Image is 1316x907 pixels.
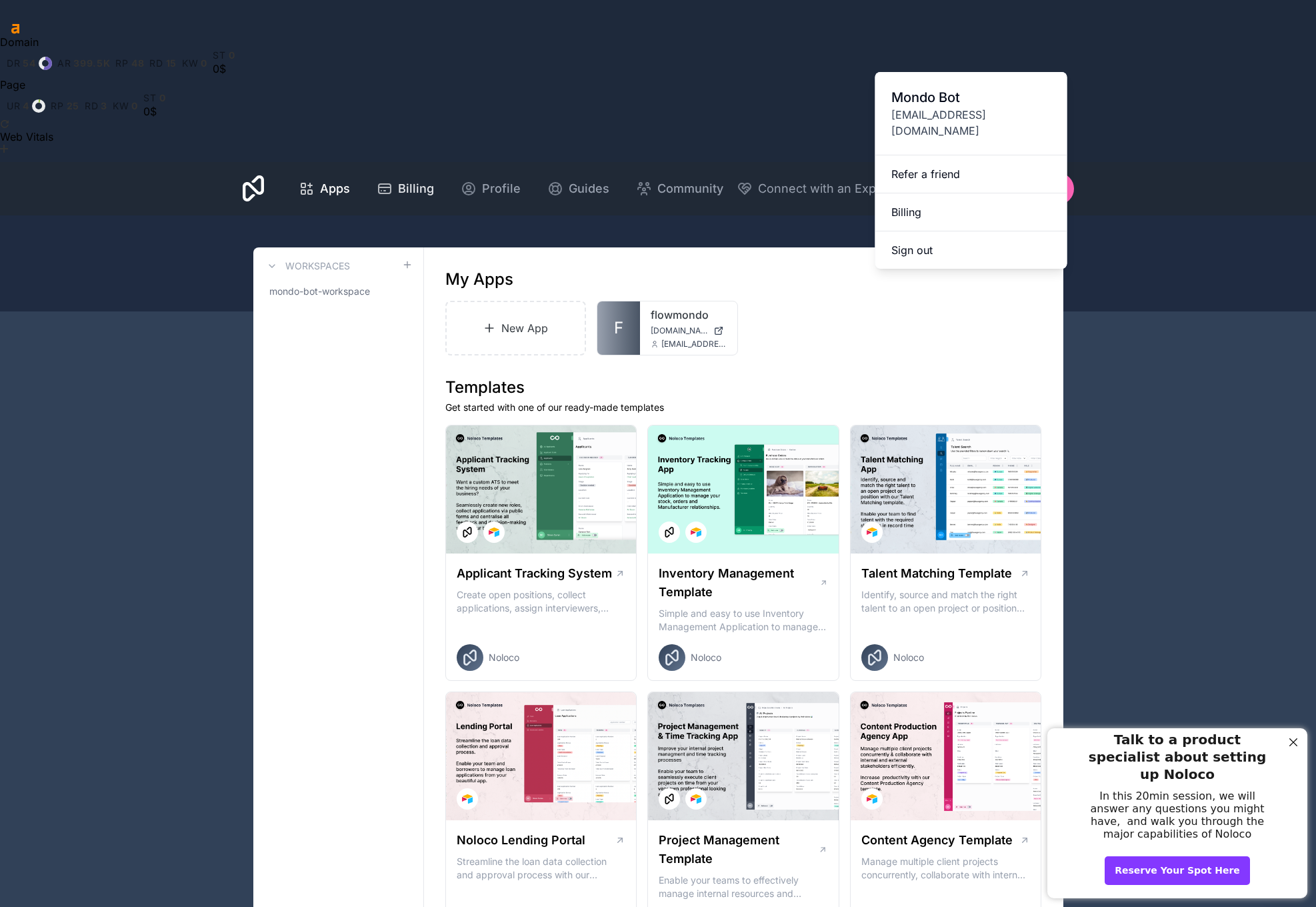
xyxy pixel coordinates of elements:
[264,279,413,303] a: mondo-bot-workspace
[201,58,207,69] span: 0
[482,179,521,198] span: Profile
[213,50,235,61] a: st0
[57,58,71,69] span: ar
[131,58,144,69] span: 48
[659,831,818,868] h1: Project Management Template
[445,377,1042,398] h1: Templates
[85,101,98,111] span: rd
[657,179,723,198] span: Community
[85,101,107,111] a: rd3
[691,794,701,804] img: Airtable Logo
[229,50,235,61] span: 0
[457,831,585,850] h1: Noloco Lending Portal
[893,651,924,664] span: Noloco
[861,588,1031,615] p: Identify, source and match the right talent to an open project or position with our Talent Matchi...
[867,794,877,804] img: Airtable Logo
[659,607,828,634] p: Simple and easy to use Inventory Management Application to manage your stock, orders and Manufact...
[23,101,29,111] span: 4
[149,58,177,69] a: rd15
[143,93,156,103] span: st
[891,107,1051,139] span: [EMAIL_ADDRESS][DOMAIN_NAME]
[891,88,1051,107] span: Mondo Bot
[213,61,235,77] div: 0$
[875,231,1067,269] button: Sign out
[614,317,623,339] span: F
[51,101,79,111] a: rp25
[1039,719,1316,907] iframe: Slideout
[73,58,110,69] span: 399.5K
[113,101,129,111] span: kw
[131,101,138,111] span: 0
[101,101,107,111] span: 3
[143,103,165,119] div: 0$
[57,58,111,69] a: ar399.5K
[445,269,513,290] h1: My Apps
[7,99,45,113] a: ur4
[51,101,63,111] span: rp
[625,174,734,203] a: Community
[758,179,892,198] span: Connect with an Expert
[457,588,626,615] p: Create open positions, collect applications, assign interviewers, centralise candidate feedback a...
[462,794,473,804] img: Airtable Logo
[366,174,445,203] a: Billing
[867,527,877,538] img: Airtable Logo
[737,179,892,198] button: Connect with an Expert
[445,401,1042,414] p: Get started with one of our ready-made templates
[875,155,1067,193] a: Refer a friend
[182,58,198,69] span: kw
[213,50,225,61] span: st
[23,58,35,69] span: 54
[651,325,727,336] a: [DOMAIN_NAME]
[398,179,434,198] span: Billing
[445,301,587,355] a: New App
[450,174,531,203] a: Profile
[7,58,20,69] span: dr
[269,285,370,298] span: mondo-bot-workspace
[537,174,620,203] a: Guides
[320,179,350,198] span: Apps
[457,564,612,583] h1: Applicant Tracking System
[691,651,721,664] span: Noloco
[67,101,79,111] span: 25
[149,58,163,69] span: rd
[597,301,640,355] a: F
[7,101,20,111] span: ur
[7,57,52,70] a: dr54
[457,855,626,882] p: Streamline the loan data collection and approval process with our Lending Portal template.
[489,527,499,538] img: Airtable Logo
[861,855,1031,882] p: Manage multiple client projects concurrently, collaborate with internal and external stakeholders...
[182,58,207,69] a: kw0
[115,58,128,69] span: rp
[861,564,1012,583] h1: Talent Matching Template
[264,258,350,274] a: Workspaces
[115,58,144,69] a: rp48
[285,259,350,273] h3: Workspaces
[661,339,727,349] span: [EMAIL_ADDRESS][DOMAIN_NAME]
[659,564,819,602] h1: Inventory Management Template
[875,193,1067,231] a: Billing
[691,527,701,538] img: Airtable Logo
[659,874,828,900] p: Enable your teams to effectively manage internal resources and execute client projects on time.
[288,174,361,203] a: Apps
[166,58,177,69] span: 15
[159,93,166,103] span: 0
[651,325,708,336] span: [DOMAIN_NAME]
[113,101,138,111] a: kw0
[651,307,727,323] a: flowmondo
[569,179,609,198] span: Guides
[489,651,519,664] span: Noloco
[861,831,1013,850] h1: Content Agency Template
[143,93,165,103] a: st0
